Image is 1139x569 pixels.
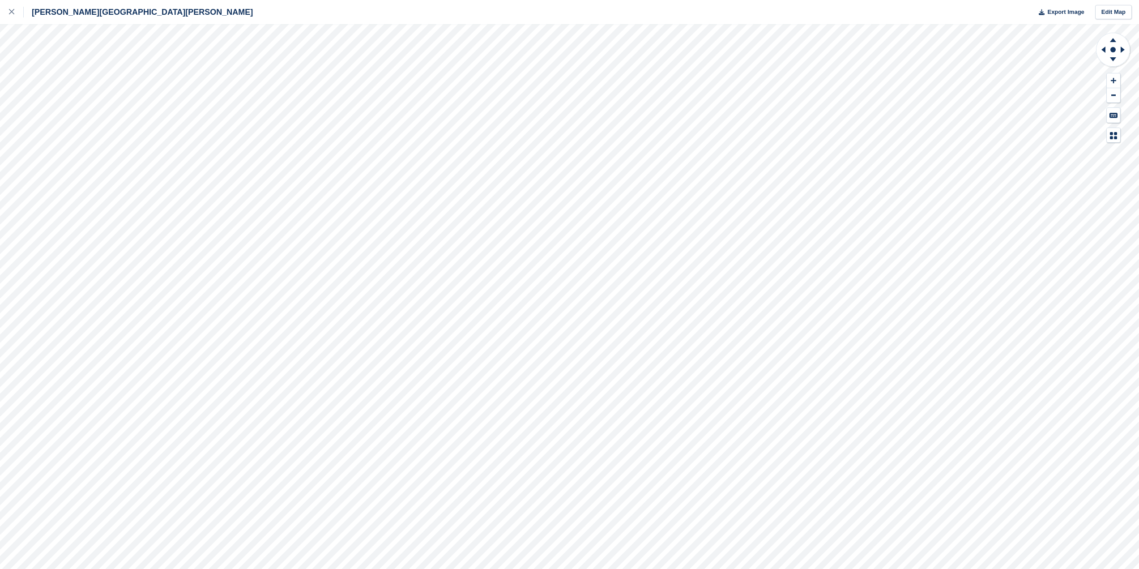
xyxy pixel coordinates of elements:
[1107,73,1120,88] button: Zoom In
[24,7,253,17] div: [PERSON_NAME][GEOGRAPHIC_DATA][PERSON_NAME]
[1095,5,1132,20] a: Edit Map
[1107,88,1120,103] button: Zoom Out
[1107,128,1120,143] button: Map Legend
[1033,5,1084,20] button: Export Image
[1107,108,1120,123] button: Keyboard Shortcuts
[1047,8,1084,17] span: Export Image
